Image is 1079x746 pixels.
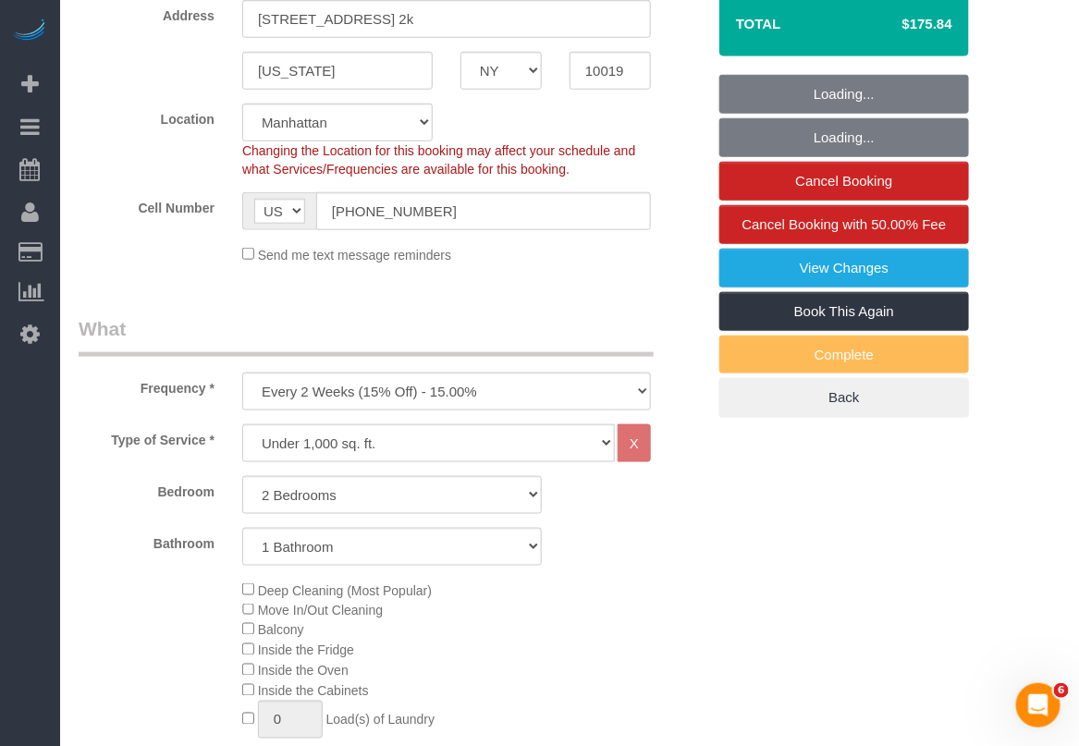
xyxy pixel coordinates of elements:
[719,249,969,287] a: View Changes
[11,18,48,44] img: Automaid Logo
[570,52,651,90] input: Zip Code
[258,623,304,638] span: Balcony
[326,713,435,728] span: Load(s) of Laundry
[65,373,228,397] label: Frequency *
[242,52,433,90] input: City
[65,528,228,553] label: Bathroom
[847,17,952,32] h4: $175.84
[736,16,781,31] strong: Total
[258,603,383,618] span: Move In/Out Cleaning
[316,192,651,230] input: Cell Number
[258,248,451,263] span: Send me text message reminders
[1016,683,1061,728] iframe: Intercom live chat
[258,684,369,699] span: Inside the Cabinets
[65,192,228,217] label: Cell Number
[742,216,947,232] span: Cancel Booking with 50.00% Fee
[79,315,654,357] legend: What
[719,162,969,201] a: Cancel Booking
[65,104,228,128] label: Location
[258,664,349,679] span: Inside the Oven
[242,143,635,177] span: Changing the Location for this booking may affect your schedule and what Services/Frequencies are...
[65,424,228,449] label: Type of Service *
[258,583,432,598] span: Deep Cleaning (Most Popular)
[719,378,969,417] a: Back
[65,476,228,501] label: Bedroom
[719,292,969,331] a: Book This Again
[258,643,354,658] span: Inside the Fridge
[719,205,969,244] a: Cancel Booking with 50.00% Fee
[1054,683,1069,698] span: 6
